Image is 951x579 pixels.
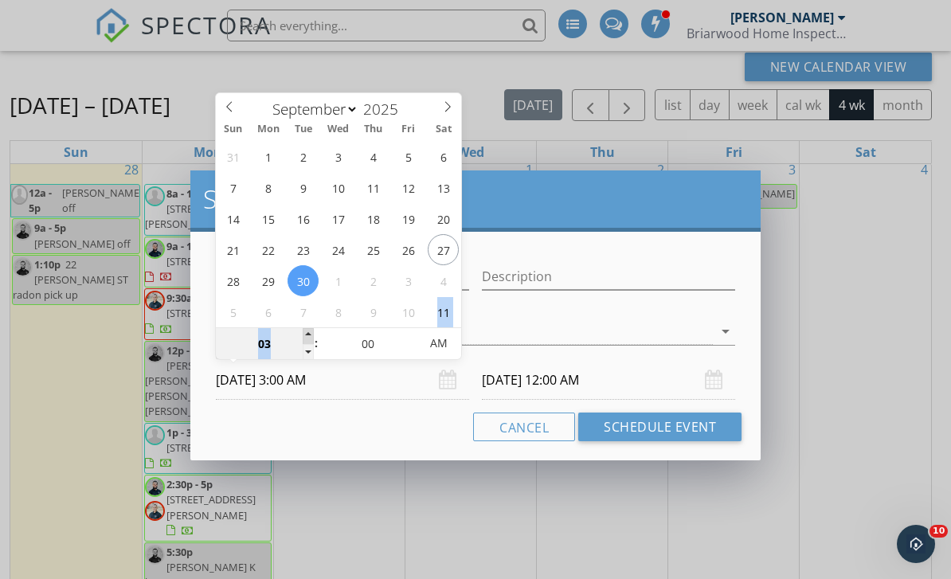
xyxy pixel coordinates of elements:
[393,296,424,327] span: October 10, 2025
[251,124,286,135] span: Mon
[288,296,319,327] span: October 7, 2025
[323,234,354,265] span: September 24, 2025
[358,296,389,327] span: October 9, 2025
[428,172,459,203] span: September 13, 2025
[217,172,249,203] span: September 7, 2025
[897,525,935,563] iframe: Intercom live chat
[358,265,389,296] span: October 2, 2025
[252,203,284,234] span: September 15, 2025
[252,234,284,265] span: September 22, 2025
[288,141,319,172] span: September 2, 2025
[428,265,459,296] span: October 4, 2025
[217,141,249,172] span: August 31, 2025
[473,413,575,441] button: Cancel
[323,296,354,327] span: October 8, 2025
[217,234,249,265] span: September 21, 2025
[323,141,354,172] span: September 3, 2025
[288,203,319,234] span: September 16, 2025
[417,327,460,359] span: Click to toggle
[323,172,354,203] span: September 10, 2025
[358,234,389,265] span: September 25, 2025
[393,265,424,296] span: October 3, 2025
[358,203,389,234] span: September 18, 2025
[323,265,354,296] span: October 1, 2025
[314,327,319,359] span: :
[216,361,469,400] input: Select date
[578,413,742,441] button: Schedule Event
[393,234,424,265] span: September 26, 2025
[252,265,284,296] span: September 29, 2025
[358,172,389,203] span: September 11, 2025
[393,172,424,203] span: September 12, 2025
[288,234,319,265] span: September 23, 2025
[252,172,284,203] span: September 8, 2025
[252,296,284,327] span: October 6, 2025
[217,296,249,327] span: October 5, 2025
[356,124,391,135] span: Thu
[286,124,321,135] span: Tue
[716,322,735,341] i: arrow_drop_down
[288,265,319,296] span: September 30, 2025
[428,234,459,265] span: September 27, 2025
[428,296,459,327] span: October 11, 2025
[426,124,461,135] span: Sat
[203,183,748,215] h2: Schedule Event
[323,203,354,234] span: September 17, 2025
[929,525,948,538] span: 10
[393,203,424,234] span: September 19, 2025
[428,203,459,234] span: September 20, 2025
[252,141,284,172] span: September 1, 2025
[217,203,249,234] span: September 14, 2025
[321,124,356,135] span: Wed
[393,141,424,172] span: September 5, 2025
[358,141,389,172] span: September 4, 2025
[482,361,735,400] input: Select date
[216,124,251,135] span: Sun
[288,172,319,203] span: September 9, 2025
[428,141,459,172] span: September 6, 2025
[391,124,426,135] span: Fri
[358,99,411,119] input: Year
[217,265,249,296] span: September 28, 2025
